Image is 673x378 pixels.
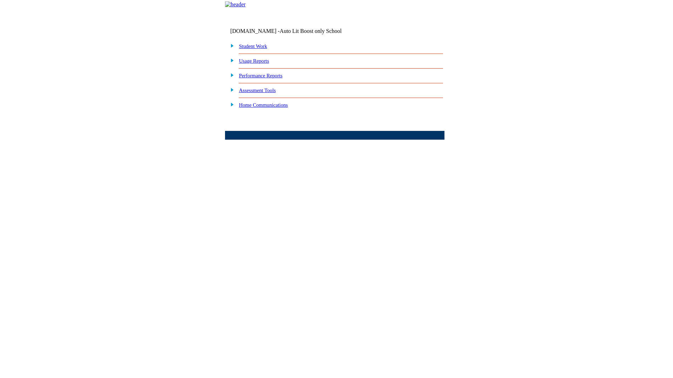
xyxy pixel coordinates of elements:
[227,57,234,63] img: plus.gif
[230,28,359,34] td: [DOMAIN_NAME] -
[227,86,234,93] img: plus.gif
[227,42,234,49] img: plus.gif
[239,58,269,64] a: Usage Reports
[280,28,342,34] nobr: Auto Lit Boost only School
[239,87,276,93] a: Assessment Tools
[239,73,283,78] a: Performance Reports
[239,43,267,49] a: Student Work
[227,72,234,78] img: plus.gif
[239,102,288,108] a: Home Communications
[227,101,234,107] img: plus.gif
[225,1,246,8] img: header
